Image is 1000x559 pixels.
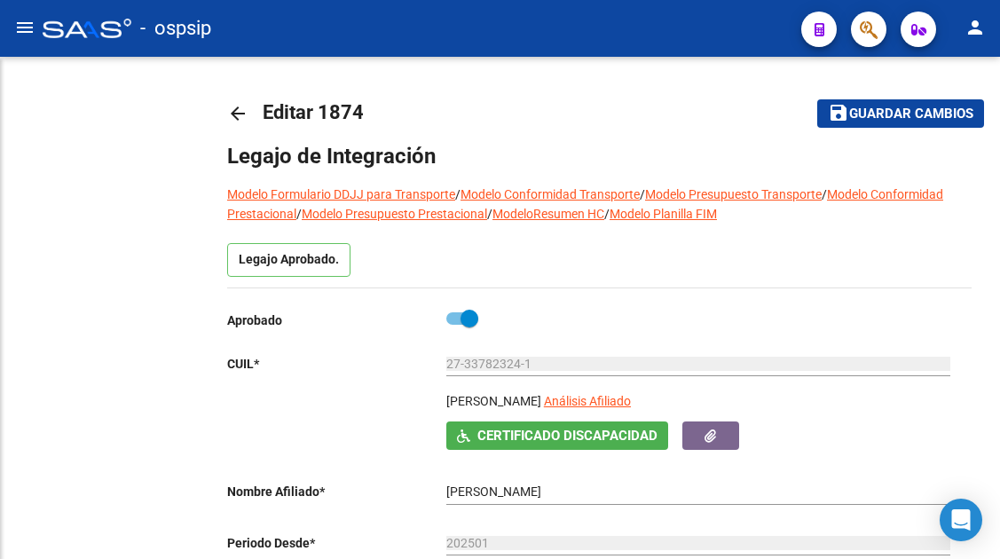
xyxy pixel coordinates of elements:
a: Modelo Conformidad Transporte [461,187,640,201]
span: Certificado Discapacidad [477,429,657,445]
h1: Legajo de Integración [227,142,972,170]
p: Nombre Afiliado [227,482,446,501]
a: Modelo Planilla FIM [610,207,717,221]
a: Modelo Presupuesto Prestacional [302,207,487,221]
span: - ospsip [140,9,211,48]
span: Editar 1874 [263,101,364,123]
span: Guardar cambios [849,106,973,122]
p: [PERSON_NAME] [446,391,541,411]
mat-icon: person [965,17,986,38]
mat-icon: save [828,102,849,123]
p: CUIL [227,354,446,374]
p: Aprobado [227,311,446,330]
div: Open Intercom Messenger [940,499,982,541]
a: ModeloResumen HC [492,207,604,221]
mat-icon: menu [14,17,35,38]
p: Periodo Desde [227,533,446,553]
p: Legajo Aprobado. [227,243,350,277]
button: Guardar cambios [817,99,984,127]
span: Análisis Afiliado [544,394,631,408]
mat-icon: arrow_back [227,103,248,124]
a: Modelo Formulario DDJJ para Transporte [227,187,455,201]
button: Certificado Discapacidad [446,421,668,449]
a: Modelo Presupuesto Transporte [645,187,822,201]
